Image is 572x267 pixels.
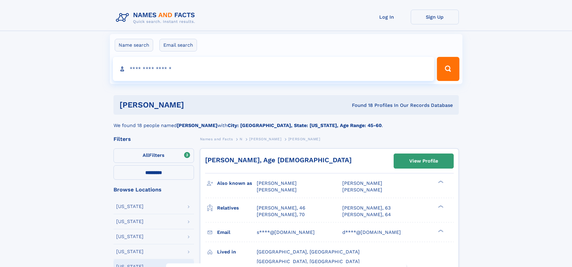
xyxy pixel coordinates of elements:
[113,57,434,81] input: search input
[217,178,257,188] h3: Also known as
[113,115,459,129] div: We found 18 people named with .
[120,101,268,109] h1: [PERSON_NAME]
[113,136,194,142] div: Filters
[437,204,444,208] div: ❯
[159,39,197,51] label: Email search
[115,39,153,51] label: Name search
[116,204,144,209] div: [US_STATE]
[217,203,257,213] h3: Relatives
[257,187,297,193] span: [PERSON_NAME]
[342,205,391,211] a: [PERSON_NAME], 63
[257,249,360,255] span: [GEOGRAPHIC_DATA], [GEOGRAPHIC_DATA]
[113,148,194,163] label: Filters
[240,137,243,141] span: N
[240,135,243,143] a: N
[342,187,382,193] span: [PERSON_NAME]
[257,211,305,218] a: [PERSON_NAME], 70
[116,249,144,254] div: [US_STATE]
[257,205,305,211] a: [PERSON_NAME], 46
[217,247,257,257] h3: Lived in
[116,234,144,239] div: [US_STATE]
[437,180,444,184] div: ❯
[249,135,281,143] a: [PERSON_NAME]
[437,57,459,81] button: Search Button
[177,123,217,128] b: [PERSON_NAME]
[205,156,352,164] a: [PERSON_NAME], Age [DEMOGRAPHIC_DATA]
[411,10,459,24] a: Sign Up
[217,227,257,238] h3: Email
[342,211,391,218] a: [PERSON_NAME], 64
[394,154,453,168] a: View Profile
[437,229,444,233] div: ❯
[200,135,233,143] a: Names and Facts
[268,102,453,109] div: Found 18 Profiles In Our Records Database
[113,10,200,26] img: Logo Names and Facts
[257,259,360,264] span: [GEOGRAPHIC_DATA], [GEOGRAPHIC_DATA]
[342,180,382,186] span: [PERSON_NAME]
[116,219,144,224] div: [US_STATE]
[257,180,297,186] span: [PERSON_NAME]
[228,123,382,128] b: City: [GEOGRAPHIC_DATA], State: [US_STATE], Age Range: 45-60
[288,137,320,141] span: [PERSON_NAME]
[113,187,194,192] div: Browse Locations
[143,152,149,158] span: All
[409,154,438,168] div: View Profile
[363,10,411,24] a: Log In
[249,137,281,141] span: [PERSON_NAME]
